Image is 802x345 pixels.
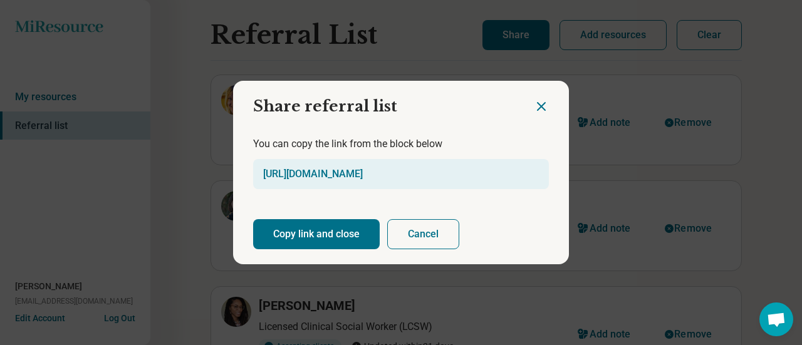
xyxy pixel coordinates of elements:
[253,136,549,152] p: You can copy the link from the block below
[263,168,363,180] a: [URL][DOMAIN_NAME]
[253,219,380,249] button: Copy link and close
[534,99,549,114] button: Close dialog
[387,219,459,249] button: Cancel
[233,81,534,122] h2: Share referral list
